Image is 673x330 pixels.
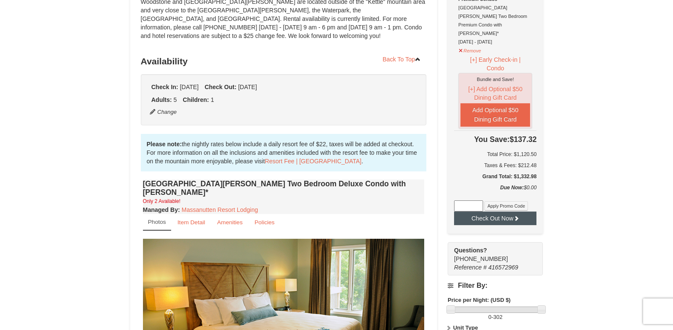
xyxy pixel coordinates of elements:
strong: Price per Night: (USD $) [448,297,510,303]
span: [DATE] [180,84,198,90]
small: Item Detail [178,219,205,226]
h4: Filter By: [448,282,543,289]
a: Back To Top [377,53,427,66]
span: [DATE] [238,84,257,90]
h5: Grand Total: $1,332.98 [454,172,536,181]
div: the nightly rates below include a daily resort fee of $22, taxes will be added at checkout. For m... [141,134,427,171]
span: Managed By [143,206,178,213]
h6: Total Price: $1,120.50 [454,150,536,159]
div: Taxes & Fees: $212.48 [454,161,536,170]
strong: Adults: [151,96,172,103]
strong: Check In: [151,84,178,90]
h4: $137.32 [454,135,536,144]
small: Photos [148,219,166,225]
a: Photos [143,214,171,231]
small: Only 2 Available! [143,198,181,204]
div: $0.00 [454,183,536,200]
span: 416572969 [488,264,518,271]
button: Apply Promo Code [484,201,528,211]
strong: Please note: [147,141,182,148]
button: Remove [458,44,481,55]
a: Amenities [212,214,248,231]
strong: Questions? [454,247,487,254]
span: 1 [211,96,214,103]
span: 0 [488,314,491,320]
div: Bundle and Save! [460,75,530,84]
strong: Due Now: [500,185,524,191]
span: 302 [493,314,503,320]
label: - [448,313,543,321]
a: Policies [249,214,280,231]
strong: Check Out: [204,84,236,90]
h3: Availability [141,53,427,70]
a: Item Detail [172,214,211,231]
button: [+] Early Check-in | Condo [458,55,532,73]
button: Add Optional $50 Dining Gift Card [460,103,530,127]
h4: [GEOGRAPHIC_DATA][PERSON_NAME] Two Bedroom Deluxe Condo with [PERSON_NAME]* [143,179,425,197]
a: Massanutten Resort Lodging [182,206,258,213]
span: [PHONE_NUMBER] [454,246,527,262]
button: Change [149,107,178,117]
span: Reference # [454,264,487,271]
small: Amenities [217,219,243,226]
small: Policies [254,219,274,226]
button: Check Out Now [454,211,536,225]
button: [+] Add Optional $50 Dining Gift Card [460,84,530,103]
span: You Save: [474,135,510,144]
strong: : [143,206,180,213]
span: 5 [174,96,177,103]
a: Resort Fee | [GEOGRAPHIC_DATA] [265,158,361,165]
strong: Children: [183,96,209,103]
